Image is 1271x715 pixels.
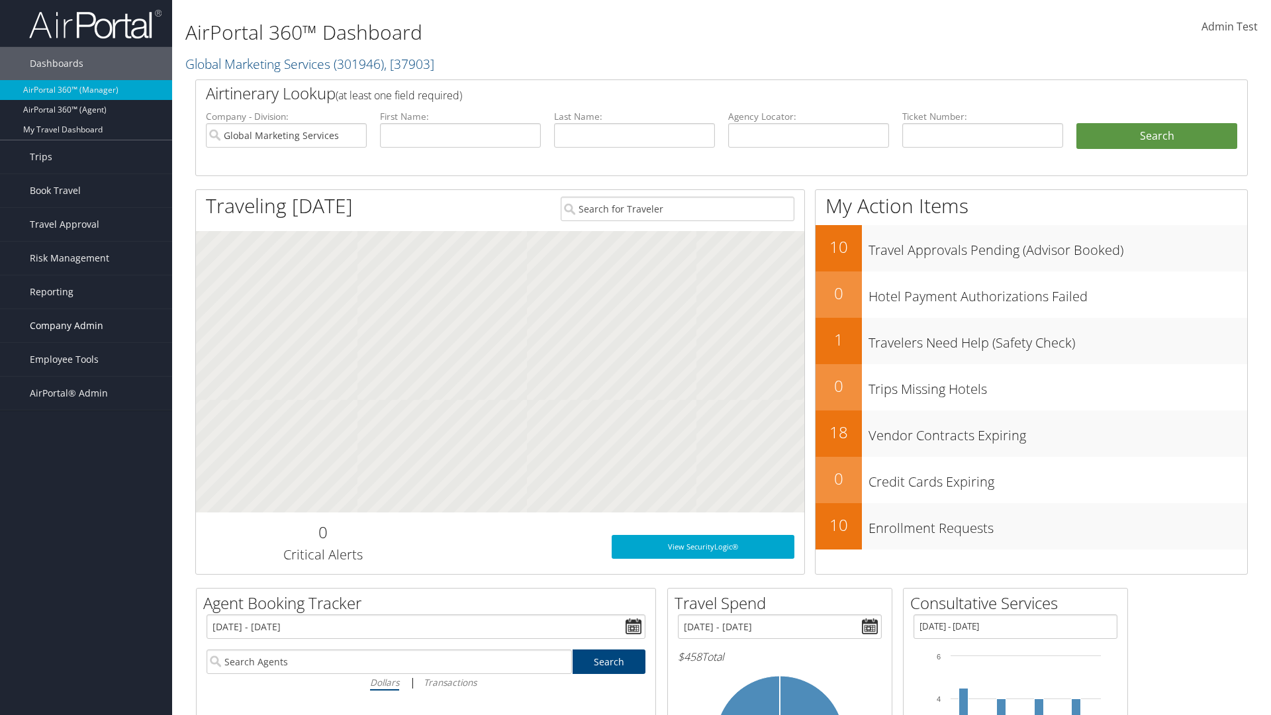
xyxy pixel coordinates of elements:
h2: 0 [206,521,440,544]
span: ( 301946 ) [334,55,384,73]
h2: Consultative Services [910,592,1127,614]
h2: 10 [816,236,862,258]
span: Admin Test [1201,19,1258,34]
h3: Travel Approvals Pending (Advisor Booked) [869,234,1247,260]
h2: 0 [816,375,862,397]
tspan: 4 [937,695,941,703]
tspan: 6 [937,653,941,661]
span: Trips [30,140,52,173]
h3: Enrollment Requests [869,512,1247,538]
label: Last Name: [554,110,715,123]
span: (at least one field required) [336,88,462,103]
i: Dollars [370,676,399,689]
h2: 0 [816,282,862,305]
a: Search [573,649,646,674]
button: Search [1076,123,1237,150]
a: 10Travel Approvals Pending (Advisor Booked) [816,225,1247,271]
span: Dashboards [30,47,83,80]
a: 0Trips Missing Hotels [816,364,1247,410]
h3: Trips Missing Hotels [869,373,1247,399]
a: Global Marketing Services [185,55,434,73]
a: Admin Test [1201,7,1258,48]
label: First Name: [380,110,541,123]
h2: Travel Spend [675,592,892,614]
label: Ticket Number: [902,110,1063,123]
i: Transactions [424,676,477,689]
h1: Traveling [DATE] [206,192,353,220]
h3: Critical Alerts [206,546,440,564]
span: Company Admin [30,309,103,342]
span: Risk Management [30,242,109,275]
h2: 0 [816,467,862,490]
label: Agency Locator: [728,110,889,123]
a: 0Credit Cards Expiring [816,457,1247,503]
h3: Credit Cards Expiring [869,466,1247,491]
h3: Travelers Need Help (Safety Check) [869,327,1247,352]
a: 0Hotel Payment Authorizations Failed [816,271,1247,318]
h1: AirPortal 360™ Dashboard [185,19,900,46]
span: Travel Approval [30,208,99,241]
span: Book Travel [30,174,81,207]
h2: 18 [816,421,862,444]
a: View SecurityLogic® [612,535,794,559]
img: airportal-logo.png [29,9,162,40]
h3: Hotel Payment Authorizations Failed [869,281,1247,306]
input: Search Agents [207,649,572,674]
span: , [ 37903 ] [384,55,434,73]
h6: Total [678,649,882,664]
a: 10Enrollment Requests [816,503,1247,549]
input: Search for Traveler [561,197,794,221]
h2: 10 [816,514,862,536]
h2: Airtinerary Lookup [206,82,1150,105]
span: Employee Tools [30,343,99,376]
span: Reporting [30,275,73,309]
h2: 1 [816,328,862,351]
div: | [207,674,645,691]
span: AirPortal® Admin [30,377,108,410]
a: 18Vendor Contracts Expiring [816,410,1247,457]
a: 1Travelers Need Help (Safety Check) [816,318,1247,364]
span: $458 [678,649,702,664]
h1: My Action Items [816,192,1247,220]
label: Company - Division: [206,110,367,123]
h2: Agent Booking Tracker [203,592,655,614]
h3: Vendor Contracts Expiring [869,420,1247,445]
